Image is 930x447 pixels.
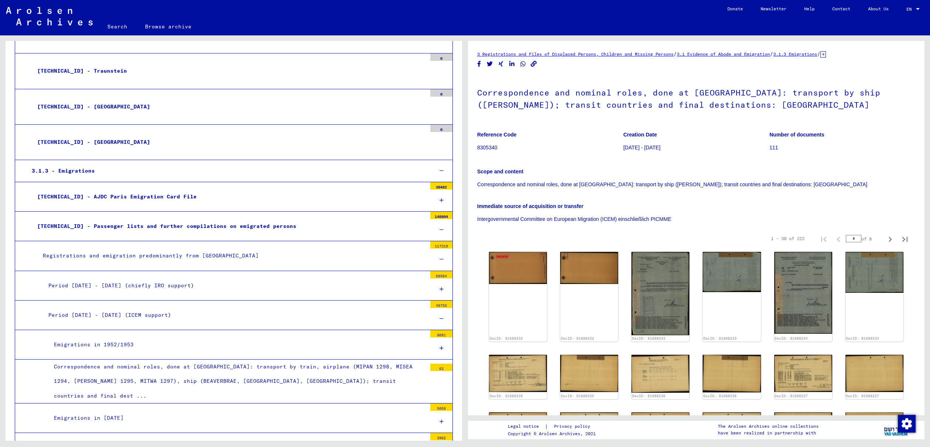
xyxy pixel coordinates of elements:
img: 001.jpg [774,252,832,334]
p: Correspondence and nominal roles, done at [GEOGRAPHIC_DATA]: transport by ship ([PERSON_NAME]); t... [477,181,915,188]
h1: Correspondence and nominal roles, done at [GEOGRAPHIC_DATA]: transport by ship ([PERSON_NAME]); t... [477,76,915,120]
div: 117319 [430,241,452,249]
img: 001.jpg [489,252,547,284]
button: Share on WhatsApp [519,59,527,69]
div: 1 – 30 of 222 [771,235,805,242]
b: Scope and content [477,169,523,174]
a: DocID: 81688232 [490,336,523,340]
button: Previous page [831,231,846,246]
a: Search [99,18,136,35]
div: of 8 [846,235,883,242]
button: Copy link [530,59,538,69]
img: 001.jpg [631,252,689,335]
span: / [817,51,820,57]
div: Correspondence and nominal roles, done at [GEOGRAPHIC_DATA]: transport by train, airplane (MIPAN ... [48,360,427,403]
p: have been realized in partnership with [718,430,819,436]
p: Intergovernmental Committee on European Migration (ICEM) einschließlich PICMME [477,215,915,223]
a: 3.1.3 Emigrations [773,51,817,57]
img: 001.jpg [489,355,547,392]
img: 001.jpg [774,355,832,392]
div: | [508,423,599,430]
img: 002.jpg [703,355,761,392]
div: [TECHNICAL_ID] - Traunstein [32,64,427,78]
div: 0 [430,125,452,132]
div: Emigrations in [DATE] [48,411,427,425]
img: 002.jpg [845,252,903,292]
div: Period [DATE] - [DATE] (ICEM support) [43,308,427,322]
a: DocID: 81688237 [775,394,808,398]
a: DocID: 81688235 [490,394,523,398]
button: Share on Twitter [486,59,494,69]
p: 8305340 [477,144,623,152]
div: 8081 [430,330,452,337]
div: 3962 [430,433,452,440]
a: DocID: 81688234 [775,336,808,340]
div: 48755 [430,301,452,308]
a: DocID: 81688233 [632,336,665,340]
p: [DATE] - [DATE] [623,144,769,152]
div: Emigrations in 1952/1953 [48,337,427,352]
div: Registrations and emigration predominantly from [GEOGRAPHIC_DATA] [37,249,427,263]
span: / [674,51,677,57]
div: [TECHNICAL_ID] - [GEOGRAPHIC_DATA] [32,100,427,114]
div: 30482 [430,182,452,190]
div: 148804 [430,212,452,219]
img: yv_logo.png [882,420,910,439]
div: [TECHNICAL_ID] - [GEOGRAPHIC_DATA] [32,135,427,149]
span: / [770,51,773,57]
a: DocID: 81688236 [632,394,665,398]
a: DocID: 81688237 [846,394,879,398]
a: DocID: 81688236 [703,394,737,398]
img: 001.jpg [631,355,689,393]
button: Last page [898,231,912,246]
a: DocID: 81688235 [561,394,594,398]
img: 002.jpg [560,252,618,284]
button: Share on Xing [497,59,505,69]
a: Privacy policy [548,423,599,430]
div: [TECHNICAL_ID] - AJDC Paris Emigration Card File [32,190,427,204]
span: EN [906,7,914,12]
b: Reference Code [477,132,517,138]
a: DocID: 81688234 [846,336,879,340]
a: Browse archive [136,18,200,35]
a: DocID: 81688233 [703,336,737,340]
div: 62 [430,364,452,371]
a: 3.1 Evidence of Abode and Emigration [677,51,770,57]
p: Copyright © Arolsen Archives, 2021 [508,430,599,437]
img: Arolsen_neg.svg [6,7,93,25]
a: 3 Registrations and Files of Displaced Persons, Children and Missing Persons [477,51,674,57]
button: Share on LinkedIn [508,59,516,69]
b: Number of documents [769,132,824,138]
p: 111 [769,144,915,152]
div: 68564 [430,271,452,278]
img: Change consent [898,415,916,433]
img: 002.jpg [560,355,618,392]
div: [TECHNICAL_ID] - Passenger lists and further compilations on emigrated persons [32,219,427,233]
div: 3.1.3 - Emigrations [26,164,427,178]
button: Share on Facebook [475,59,483,69]
b: Creation Date [623,132,657,138]
button: Next page [883,231,898,246]
div: 5058 [430,403,452,411]
img: 002.jpg [703,252,761,292]
a: Legal notice [508,423,545,430]
img: 002.jpg [845,355,903,392]
div: 0 [430,89,452,97]
p: The Arolsen Archives online collections [718,423,819,430]
div: Period [DATE] - [DATE] (chiefly IRO support) [43,278,427,293]
b: Immediate source of acquisition or transfer [477,203,583,209]
a: DocID: 81688232 [561,336,594,340]
button: First page [816,231,831,246]
div: 0 [430,53,452,61]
